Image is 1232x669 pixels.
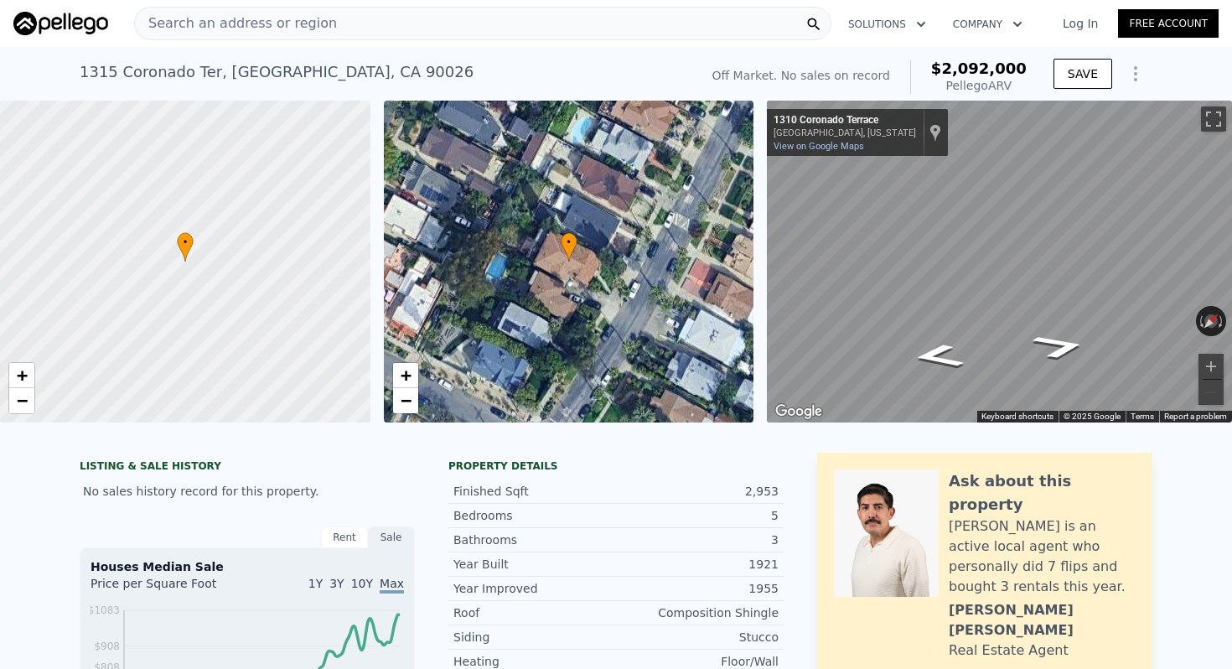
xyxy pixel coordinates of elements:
span: + [17,365,28,386]
button: Reset the view [1196,306,1226,336]
span: Max [380,577,404,594]
div: Ask about this property [949,469,1136,516]
a: Report a problem [1164,412,1227,421]
div: Year Improved [453,580,616,597]
a: Log In [1043,15,1118,32]
div: Map [767,101,1232,423]
div: • [561,232,577,262]
div: Siding [453,629,616,646]
div: Street View [767,101,1232,423]
div: Rent [321,526,368,548]
div: Sale [368,526,415,548]
button: Rotate counterclockwise [1196,306,1205,336]
a: Free Account [1118,9,1219,38]
div: [PERSON_NAME] [PERSON_NAME] [949,600,1136,640]
button: Zoom out [1198,380,1224,405]
div: Bedrooms [453,507,616,524]
div: 3 [616,532,779,548]
button: Company [940,9,1036,39]
span: 1Y [308,577,323,590]
a: Zoom in [393,363,418,388]
a: View on Google Maps [774,141,864,152]
div: 1921 [616,556,779,573]
div: Houses Median Sale [91,558,404,575]
div: LISTING & SALE HISTORY [80,459,415,476]
span: − [17,390,28,411]
div: Property details [448,459,784,473]
a: Zoom out [393,388,418,413]
a: Zoom in [9,363,34,388]
div: • [177,232,194,262]
div: 1310 Coronado Terrace [774,114,916,127]
img: Google [771,401,826,423]
img: Pellego [13,12,108,35]
span: 3Y [329,577,344,590]
div: Real Estate Agent [949,640,1069,661]
div: Roof [453,604,616,621]
path: Go Northeast, Coronado Terrace [1009,328,1110,366]
div: Bathrooms [453,532,616,548]
div: [PERSON_NAME] is an active local agent who personally did 7 flips and bought 3 rentals this year. [949,516,1136,597]
span: 10Y [351,577,373,590]
div: Off Market. No sales on record [712,67,890,84]
path: Go Southwest, Coronado Terrace [891,338,986,374]
a: Terms (opens in new tab) [1131,412,1154,421]
div: Stucco [616,629,779,646]
div: 5 [616,507,779,524]
button: Toggle fullscreen view [1201,106,1226,132]
button: Zoom in [1198,354,1224,379]
div: [GEOGRAPHIC_DATA], [US_STATE] [774,127,916,138]
span: Search an address or region [135,13,337,34]
div: 2,953 [616,483,779,500]
div: Pellego ARV [931,77,1027,94]
span: + [400,365,411,386]
tspan: $908 [94,640,120,652]
span: $2,092,000 [931,60,1027,77]
a: Zoom out [9,388,34,413]
a: Open this area in Google Maps (opens a new window) [771,401,826,423]
button: Solutions [835,9,940,39]
span: − [400,390,411,411]
div: Composition Shingle [616,604,779,621]
button: Rotate clockwise [1218,306,1227,336]
div: Price per Square Foot [91,575,247,602]
button: Keyboard shortcuts [981,411,1053,423]
div: 1955 [616,580,779,597]
button: Show Options [1119,57,1152,91]
a: Show location on map [929,123,941,142]
tspan: $1083 [88,604,120,616]
div: Year Built [453,556,616,573]
span: • [177,235,194,250]
button: SAVE [1053,59,1112,89]
span: © 2025 Google [1064,412,1121,421]
div: No sales history record for this property. [80,476,415,506]
span: • [561,235,577,250]
div: Finished Sqft [453,483,616,500]
div: 1315 Coronado Ter , [GEOGRAPHIC_DATA] , CA 90026 [80,60,474,84]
